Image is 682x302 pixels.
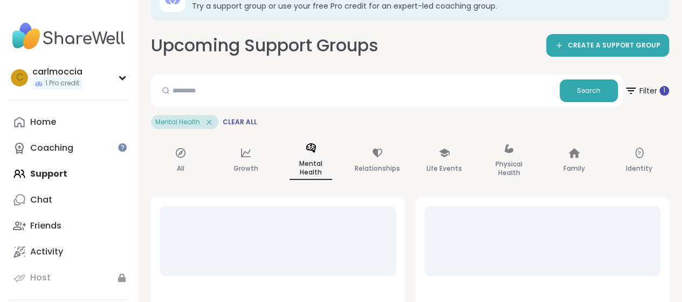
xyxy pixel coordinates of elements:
h2: Upcoming Support Groups [151,33,378,58]
span: CREATE A SUPPORT GROUP [568,41,660,50]
span: 1 [663,86,665,95]
a: Activity [9,239,129,265]
a: Friends [9,213,129,239]
img: ShareWell Nav Logo [9,17,129,55]
div: Coaching [30,142,73,154]
p: Identity [626,162,652,175]
span: c [16,71,23,85]
span: Clear All [223,118,257,126]
span: 1 Pro credit [45,79,79,88]
a: Home [9,109,129,135]
span: Search [577,86,601,96]
div: Home [30,116,56,128]
h3: Try a support group or use your free Pro credit for an expert-led coaching group. [192,1,654,11]
a: Coaching [9,135,129,161]
div: Activity [30,246,63,258]
p: All [177,162,184,175]
p: Family [563,162,585,175]
div: Friends [30,220,61,232]
p: Life Events [426,162,462,175]
p: Physical Health [488,158,531,179]
span: Filter [624,78,669,104]
iframe: Spotlight [118,143,127,152]
div: Host [30,272,51,284]
a: Host [9,265,129,291]
a: Chat [9,187,129,213]
p: Growth [233,162,258,175]
button: Filter 1 [624,75,669,106]
p: Mental Health [290,157,332,180]
div: Chat [30,194,52,206]
span: Mental Health [155,118,200,126]
div: carlmoccia [32,66,82,78]
p: Relationships [355,162,400,175]
button: Search [560,79,618,102]
a: CREATE A SUPPORT GROUP [546,34,669,57]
